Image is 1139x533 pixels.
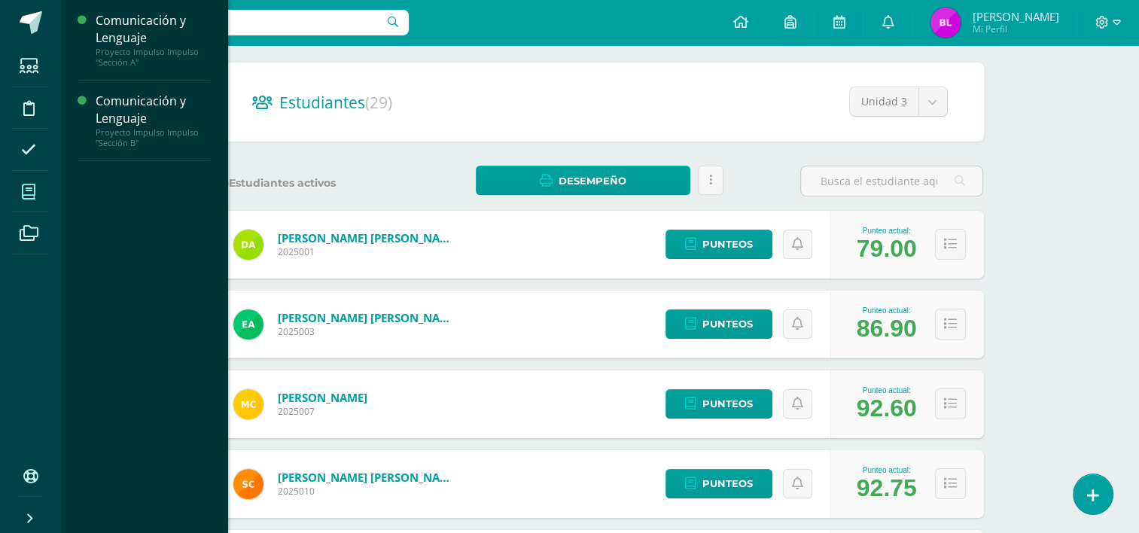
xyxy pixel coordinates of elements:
a: [PERSON_NAME] [PERSON_NAME] [278,230,458,245]
span: 2025001 [278,245,458,258]
a: [PERSON_NAME] [PERSON_NAME] [278,470,458,485]
span: Punteos [702,310,753,338]
div: Comunicación y Lenguaje [96,12,210,47]
span: Mi Perfil [972,23,1058,35]
div: 79.00 [857,235,917,263]
span: 2025010 [278,485,458,498]
div: 92.60 [857,394,917,422]
label: Estudiantes activos [216,176,399,190]
a: Punteos [665,469,772,498]
div: Punteo actual: [857,386,917,394]
input: Busca un usuario... [70,10,409,35]
img: 8cf65afc0780cebe33a6567e5e2e8582.png [233,469,263,499]
span: 2025003 [278,325,458,338]
img: 5aa08c4289b9c2b3ff78cda0d2c068b9.png [233,309,263,340]
a: [PERSON_NAME] [PERSON_NAME] [278,310,458,325]
img: 590b12bba3d987ea0a1ef029eb88d3f5.png [233,230,263,260]
img: 8c39d45b04e7063d02068ebd249b57cd.png [930,8,961,38]
a: Comunicación y LenguajeProyecto Impulso Impulso "Sección B" [96,93,210,148]
div: Punteo actual: [857,466,917,474]
a: [PERSON_NAME] [278,390,367,405]
a: Comunicación y LenguajeProyecto Impulso Impulso "Sección A" [96,12,210,68]
img: f2805ec704639c37fb9429b444e345de.png [233,389,263,419]
span: Punteos [702,390,753,418]
span: 2025007 [278,405,367,418]
span: Estudiantes [279,92,392,113]
a: Punteos [665,309,772,339]
div: Proyecto Impulso Impulso "Sección A" [96,47,210,68]
div: 86.90 [857,315,917,343]
a: Unidad 3 [850,87,947,116]
span: [PERSON_NAME] [972,9,1058,24]
input: Busca el estudiante aquí... [801,166,982,196]
a: Punteos [665,389,772,419]
span: Punteos [702,230,753,258]
div: Punteo actual: [857,306,917,315]
div: Proyecto Impulso Impulso "Sección B" [96,127,210,148]
a: Desempeño [476,166,690,195]
span: Punteos [702,470,753,498]
a: Punteos [665,230,772,259]
span: Desempeño [559,167,626,195]
div: 92.75 [857,474,917,502]
span: Unidad 3 [861,87,907,116]
div: Comunicación y Lenguaje [96,93,210,127]
div: Punteo actual: [857,227,917,235]
span: (29) [365,92,392,113]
